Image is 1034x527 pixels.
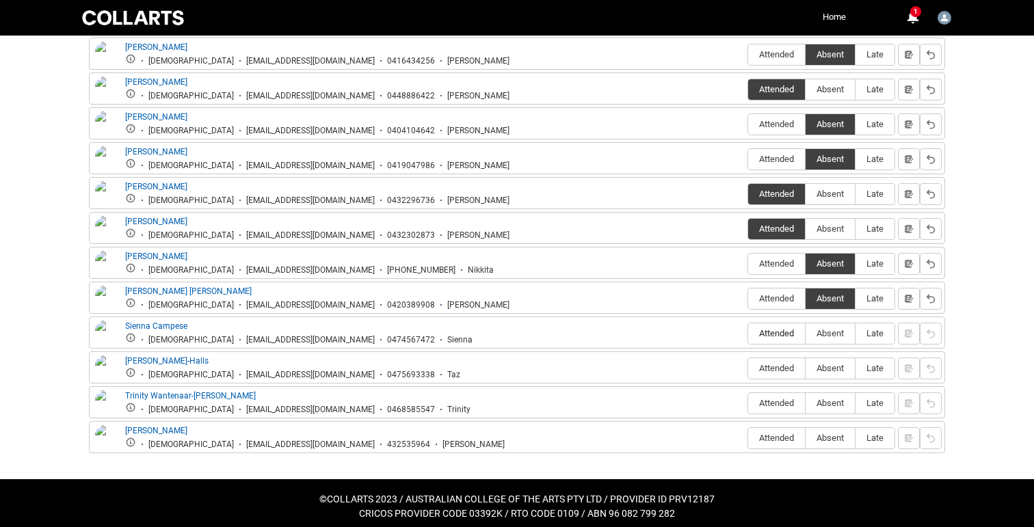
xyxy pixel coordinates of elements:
span: Attended [748,189,805,199]
a: Home [819,7,849,27]
button: Reset [920,253,942,275]
div: 0475693338 [387,370,435,380]
img: Leo Osborne [95,215,117,245]
a: [PERSON_NAME] [PERSON_NAME] [125,286,252,296]
button: Notes [898,288,920,310]
div: [DEMOGRAPHIC_DATA] [148,195,234,206]
img: Jamie Velkovski [95,180,117,211]
span: Late [856,363,894,373]
div: [PERSON_NAME] [447,126,509,136]
a: Trinity Wantenaar-[PERSON_NAME] [125,391,256,401]
button: Notes [898,218,920,240]
span: Absent [806,293,855,303]
div: 0474567472 [387,335,435,345]
div: [EMAIL_ADDRESS][DOMAIN_NAME] [246,91,375,101]
div: 0468585547 [387,405,435,415]
div: 0404104642 [387,126,435,136]
div: [DEMOGRAPHIC_DATA] [148,230,234,241]
button: User Profile Kathryn.Richards [934,5,955,27]
div: [DEMOGRAPHIC_DATA] [148,300,234,310]
a: [PERSON_NAME] [125,147,187,157]
a: [PERSON_NAME] [125,252,187,261]
button: Notes [898,113,920,135]
span: Late [856,258,894,269]
div: [EMAIL_ADDRESS][DOMAIN_NAME] [246,265,375,275]
span: Attended [748,49,805,59]
div: 432535964 [387,440,430,450]
span: Late [856,154,894,164]
div: [EMAIL_ADDRESS][DOMAIN_NAME] [246,161,375,171]
span: Attended [748,154,805,164]
img: Taren O'Rourke-Halls [95,355,117,394]
a: [PERSON_NAME] [125,77,187,87]
button: Reset [920,148,942,170]
button: Notes [898,79,920,100]
button: Reset [920,357,942,379]
div: 0432302873 [387,230,435,241]
div: [EMAIL_ADDRESS][DOMAIN_NAME] [246,370,375,380]
div: [PERSON_NAME] [447,56,509,66]
div: Trinity [447,405,470,415]
div: [DEMOGRAPHIC_DATA] [148,265,234,275]
div: [DEMOGRAPHIC_DATA] [148,335,234,345]
span: Absent [806,433,855,443]
span: Late [856,398,894,408]
span: Late [856,328,894,338]
img: Kathryn.Richards [938,11,951,25]
span: Late [856,84,894,94]
span: Absent [806,189,855,199]
span: Absent [806,154,855,164]
img: Ella Tucker [95,41,117,71]
a: [PERSON_NAME]-Halls [125,356,209,366]
div: [DEMOGRAPHIC_DATA] [148,405,234,415]
button: Notes [898,148,920,170]
div: [PERSON_NAME] [447,161,509,171]
button: Reset [920,218,942,240]
span: Attended [748,258,805,269]
span: Late [856,189,894,199]
a: [PERSON_NAME] [125,426,187,435]
a: [PERSON_NAME] [125,112,187,122]
div: [PERSON_NAME] [447,91,509,101]
span: Late [856,49,894,59]
a: [PERSON_NAME] [125,217,187,226]
button: Reset [920,79,942,100]
div: 0420389908 [387,300,435,310]
span: Attended [748,433,805,443]
div: [EMAIL_ADDRESS][DOMAIN_NAME] [246,300,375,310]
img: Hannah Srinivasan [95,111,117,141]
div: [EMAIL_ADDRESS][DOMAIN_NAME] [246,230,375,241]
span: Attended [748,84,805,94]
div: [EMAIL_ADDRESS][DOMAIN_NAME] [246,440,375,450]
span: Attended [748,328,805,338]
div: [EMAIL_ADDRESS][DOMAIN_NAME] [246,195,375,206]
span: Absent [806,84,855,94]
div: [PHONE_NUMBER] [387,265,455,275]
div: 0416434256 [387,56,435,66]
img: Ella McKendrick [95,76,117,106]
span: Absent [806,119,855,129]
div: [PERSON_NAME] [442,440,505,450]
span: Attended [748,398,805,408]
div: [DEMOGRAPHIC_DATA] [148,91,234,101]
span: Attended [748,224,805,234]
span: Attended [748,119,805,129]
button: Notes [898,183,920,205]
div: Sienna [447,335,473,345]
span: Late [856,224,894,234]
button: Reset [920,113,942,135]
img: Victoria Dobell-Hall [95,424,117,464]
div: [EMAIL_ADDRESS][DOMAIN_NAME] [246,126,375,136]
span: Absent [806,398,855,408]
span: Late [856,433,894,443]
a: [PERSON_NAME] [125,182,187,191]
span: Absent [806,224,855,234]
button: 1 [904,10,920,26]
div: [DEMOGRAPHIC_DATA] [148,161,234,171]
span: Absent [806,328,855,338]
button: Reset [920,392,942,414]
a: Sienna Campese [125,321,187,331]
span: Late [856,293,894,303]
img: Sienna Campese [95,320,117,350]
div: [EMAIL_ADDRESS][DOMAIN_NAME] [246,405,375,415]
